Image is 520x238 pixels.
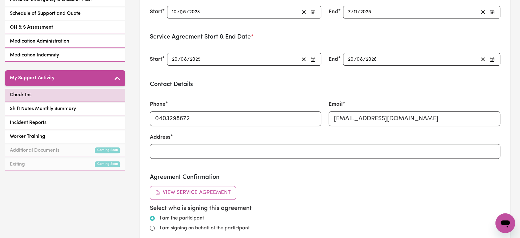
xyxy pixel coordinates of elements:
[10,119,46,126] span: Incident Reports
[172,8,177,16] input: --
[187,57,190,62] span: /
[363,57,366,62] span: /
[160,215,204,222] label: I am the participant
[329,101,343,109] label: Email
[190,55,201,64] input: ----
[10,75,54,81] h5: My Support Activity
[180,10,183,14] span: 0
[150,8,162,16] label: Start
[5,158,125,171] a: ExitingComing Soon
[357,55,363,64] input: --
[5,103,125,115] a: Shift Notes Monthly Summary
[5,144,125,157] a: Additional DocumentsComing Soon
[348,8,351,16] input: --
[5,21,125,34] a: OH & S Assessment
[495,213,515,233] iframe: Button to launch messaging window
[5,117,125,129] a: Incident Reports
[150,174,501,181] h3: Agreement Confirmation
[150,81,501,88] h3: Contact Details
[5,89,125,101] a: Check Ins
[150,133,170,142] label: Address
[329,8,338,16] label: End
[5,49,125,62] a: Medication Indemnity
[10,147,59,154] span: Additional Documents
[5,70,125,86] button: My Support Activity
[150,55,162,64] label: Start
[10,51,59,59] span: Medication Indemnity
[181,55,187,64] input: --
[348,55,354,64] input: --
[366,55,377,64] input: ----
[95,161,120,167] small: Coming Soon
[95,147,120,153] small: Coming Soon
[10,161,25,168] span: Exiting
[150,186,236,199] button: View Service Agreement
[10,38,69,45] span: Medication Administration
[10,105,76,113] span: Shift Notes Monthly Summary
[329,55,338,64] label: End
[10,133,45,140] span: Worker Training
[10,10,81,17] span: Schedule of Support and Quote
[150,205,501,212] h5: Select who is signing this agreement
[10,24,53,31] span: OH & S Assessment
[357,57,360,62] span: 0
[150,101,166,109] label: Phone
[360,8,372,16] input: ----
[178,57,181,62] span: /
[5,7,125,20] a: Schedule of Support and Quote
[189,8,201,16] input: ----
[172,55,178,64] input: --
[10,91,31,99] span: Check Ins
[186,9,189,15] span: /
[160,224,250,232] label: I am signing on behalf of the participant
[351,9,354,15] span: /
[181,57,184,62] span: 0
[5,35,125,48] a: Medication Administration
[177,9,180,15] span: /
[354,57,357,62] span: /
[150,33,501,41] h3: Service Agreement Start & End Date
[358,9,360,15] span: /
[180,8,186,16] input: --
[354,8,358,16] input: --
[5,130,125,143] a: Worker Training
